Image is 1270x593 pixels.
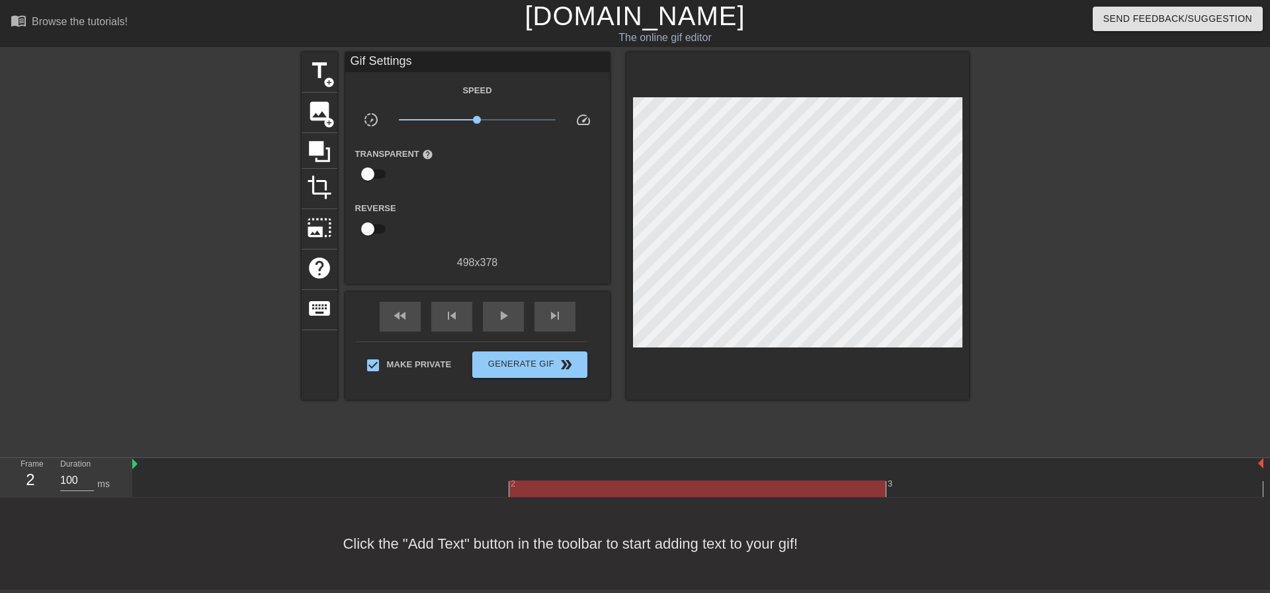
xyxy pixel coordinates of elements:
[575,112,591,128] span: speed
[392,308,408,324] span: fast_rewind
[444,308,460,324] span: skip_previous
[1258,458,1263,469] img: bound-end.png
[472,351,587,378] button: Generate Gif
[307,255,332,281] span: help
[363,112,379,128] span: slow_motion_video
[525,1,745,30] a: [DOMAIN_NAME]
[32,16,128,27] div: Browse the tutorials!
[430,30,900,46] div: The online gif editor
[97,477,110,491] div: ms
[547,308,563,324] span: skip_next
[323,77,335,88] span: add_circle
[307,215,332,240] span: photo_size_select_large
[11,458,50,496] div: Frame
[888,477,895,490] div: 3
[307,58,332,83] span: title
[21,468,40,492] div: 2
[307,175,332,200] span: crop
[307,296,332,321] span: keyboard
[355,148,433,161] label: Transparent
[462,84,491,97] label: Speed
[387,358,452,371] span: Make Private
[60,461,91,469] label: Duration
[323,117,335,128] span: add_circle
[495,308,511,324] span: play_arrow
[1103,11,1252,27] span: Send Feedback/Suggestion
[355,202,396,215] label: Reverse
[307,99,332,124] span: image
[11,13,128,33] a: Browse the tutorials!
[345,52,610,72] div: Gif Settings
[478,357,581,373] span: Generate Gif
[1093,7,1263,31] button: Send Feedback/Suggestion
[345,255,610,271] div: 498 x 378
[11,13,26,28] span: menu_book
[558,357,574,373] span: double_arrow
[422,149,433,160] span: help
[511,477,518,490] div: 2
